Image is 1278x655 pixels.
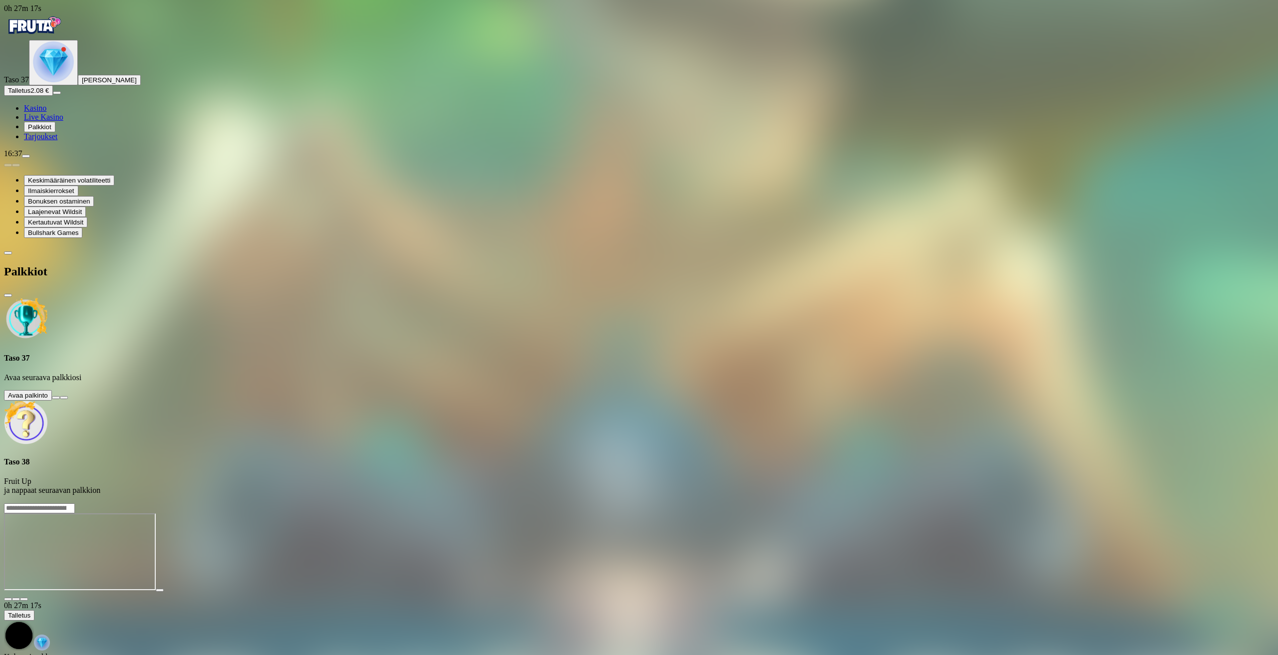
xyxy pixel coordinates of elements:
p: Fruit Up ja nappaat seuraavan palkkion [4,477,1274,495]
span: Palkkiot [28,123,51,131]
a: diamond iconKasino [24,104,46,112]
button: close icon [4,598,12,601]
img: Unlock reward icon [4,401,48,444]
span: Taso 37 [4,75,29,84]
button: prev slide [4,164,12,167]
nav: Primary [4,13,1274,141]
span: user session time [4,601,41,610]
h4: Taso 37 [4,354,1274,363]
button: next slide [12,164,20,167]
button: Keskimääräinen volatiliteetti [24,175,114,186]
span: Kasino [24,104,46,112]
span: 2.08 € [30,87,49,94]
button: menu [53,91,61,94]
button: Talletusplus icon2.08 € [4,85,53,96]
button: [PERSON_NAME] [78,75,141,85]
button: fullscreen icon [20,598,28,601]
span: 16:37 [4,149,22,158]
button: info [60,396,68,399]
iframe: Jawsome Pirates [4,513,156,590]
p: Avaa seuraava palkkiosi [4,373,1274,382]
span: [PERSON_NAME] [82,76,137,84]
img: Unclaimed level icon [4,297,48,341]
span: Keskimääräinen volatiliteetti [28,177,110,184]
button: Laajenevat Wildsit [24,207,86,217]
a: Fruta [4,31,64,39]
button: Kertautuvat Wildsit [24,217,87,227]
button: Ilmaiskierrokset [24,186,78,196]
button: Bullshark Games [24,227,82,238]
span: Tarjoukset [24,132,57,141]
button: close [4,294,12,297]
button: play icon [156,589,164,592]
img: level unlocked [33,41,74,82]
h2: Palkkiot [4,265,1274,278]
a: gift-inverted iconTarjoukset [24,132,57,141]
span: Talletus [8,612,30,619]
img: reward-icon [34,635,50,651]
span: Bonuksen ostaminen [28,198,90,205]
button: level unlocked [29,40,78,85]
h4: Taso 38 [4,457,1274,466]
button: chevron-down icon [12,598,20,601]
span: Ilmaiskierrokset [28,187,74,195]
button: Avaa palkinto [4,390,52,401]
button: Talletus [4,610,34,621]
button: menu [22,155,30,158]
span: Avaa palkinto [8,392,48,399]
button: reward iconPalkkiot [24,122,55,132]
input: Search [4,503,75,513]
span: Bullshark Games [28,229,78,236]
span: Laajenevat Wildsit [28,208,82,216]
a: poker-chip iconLive Kasino [24,113,63,121]
img: Fruta [4,13,64,38]
button: Bonuksen ostaminen [24,196,94,207]
div: Game menu [4,601,1274,653]
span: user session time [4,4,41,12]
span: Talletus [8,87,30,94]
button: chevron-left icon [4,251,12,254]
span: Live Kasino [24,113,63,121]
span: Kertautuvat Wildsit [28,218,83,226]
